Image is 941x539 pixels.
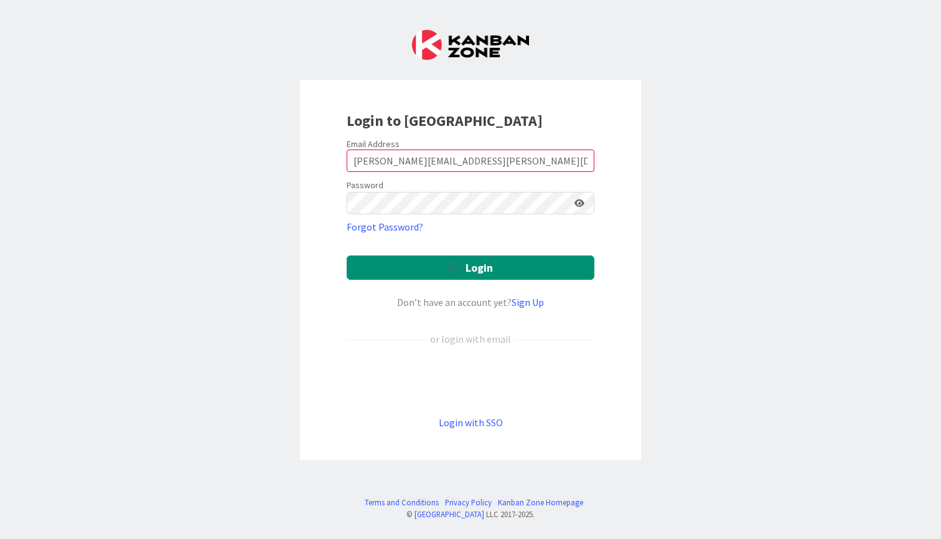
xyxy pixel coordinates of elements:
[358,508,583,520] div: © LLC 2017- 2025 .
[498,497,583,508] a: Kanban Zone Homepage
[439,416,503,429] a: Login with SSO
[347,255,594,280] button: Login
[347,219,423,234] a: Forgot Password?
[414,509,484,519] a: [GEOGRAPHIC_DATA]
[512,296,544,308] a: Sign Up
[340,367,601,394] iframe: Sign in with Google Button
[347,138,400,150] label: Email Address
[347,295,594,310] div: Don’t have an account yet?
[445,497,492,508] a: Privacy Policy
[427,332,514,346] div: or login with email
[347,111,543,130] b: Login to [GEOGRAPHIC_DATA]
[365,497,439,508] a: Terms and Conditions
[412,30,529,60] img: Kanban Zone
[347,179,383,192] label: Password
[347,367,594,394] div: Sign in with Google. Opens in new tab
